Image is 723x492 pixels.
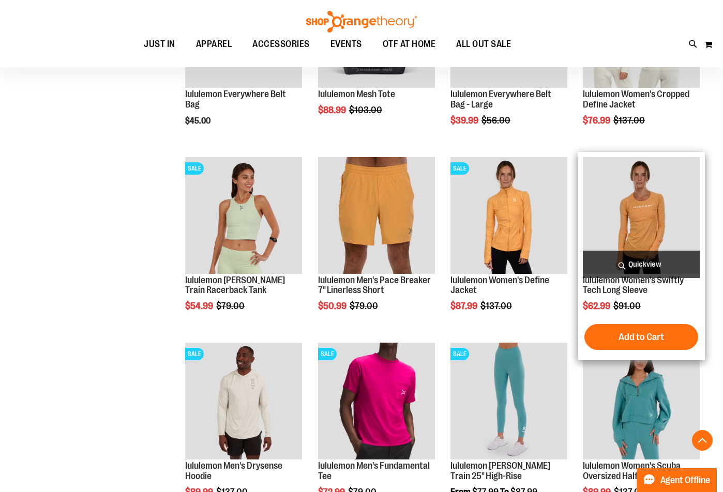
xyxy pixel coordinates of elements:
a: Product image for lululemon Pace Breaker Short 7in Linerless [318,157,435,275]
span: $45.00 [185,116,212,126]
span: $103.00 [349,105,384,115]
span: $54.99 [185,301,215,311]
span: SALE [318,348,337,360]
span: $56.00 [481,115,512,126]
span: ACCESSORIES [252,33,310,56]
span: JUST IN [144,33,175,56]
a: lululemon Everywhere Belt Bag [185,89,286,110]
a: lululemon Women's Scuba Oversized Half-Zip [583,460,681,481]
span: $50.99 [318,301,348,311]
span: EVENTS [330,33,362,56]
span: $79.00 [216,301,246,311]
img: Product image for lululemon Pace Breaker Short 7in Linerless [318,157,435,274]
span: $39.99 [450,115,480,126]
a: lululemon Women's Define Jacket [450,275,549,296]
span: $76.99 [583,115,612,126]
img: Product image for lululemon Wunder Train Racerback Tank [185,157,302,274]
a: Product image for lululemon Define JacketSALE [450,157,567,275]
span: $88.99 [318,105,348,115]
img: Shop Orangetheory [305,11,418,33]
a: Quickview [583,251,700,278]
button: Back To Top [692,430,713,451]
img: Product image for lululemon Womens Wunder Train High-Rise Tight 25in [450,343,567,459]
span: $62.99 [583,301,612,311]
a: lululemon Women's Cropped Define Jacket [583,89,689,110]
img: OTF lululemon Mens The Fundamental T Wild Berry [318,343,435,459]
span: ALL OUT SALE [456,33,511,56]
span: $137.00 [613,115,646,126]
span: Add to Cart [619,331,664,343]
a: lululemon Everywhere Belt Bag - Large [450,89,551,110]
span: SALE [450,162,469,175]
span: Agent Offline [660,475,710,485]
img: Product image for lululemon Swiftly Tech Long Sleeve [583,157,700,274]
img: Product image for lululemon Womens Scuba Oversized Half Zip [583,343,700,459]
img: Product image for lululemon Define Jacket [450,157,567,274]
a: lululemon Men's Fundamental Tee [318,460,430,481]
a: lululemon Mesh Tote [318,89,395,99]
a: lululemon [PERSON_NAME] Train Racerback Tank [185,275,285,296]
img: Product image for lululemon Mens Drysense Hoodie Bone [185,343,302,459]
a: Product image for lululemon Wunder Train Racerback TankSALE [185,157,302,275]
a: Product image for lululemon Mens Drysense Hoodie BoneSALE [185,343,302,461]
span: $91.00 [613,301,642,311]
a: OTF lululemon Mens The Fundamental T Wild BerrySALE [318,343,435,461]
span: $137.00 [480,301,514,311]
div: product [445,152,573,338]
a: Product image for lululemon Womens Scuba Oversized Half Zip [583,343,700,461]
span: OTF AT HOME [383,33,436,56]
span: SALE [450,348,469,360]
button: Add to Cart [584,324,698,350]
div: product [578,152,705,361]
a: lululemon Men's Pace Breaker 7" Linerless Short [318,275,431,296]
a: Product image for lululemon Swiftly Tech Long Sleeve [583,157,700,275]
div: product [180,152,307,338]
a: Product image for lululemon Womens Wunder Train High-Rise Tight 25inSALE [450,343,567,461]
span: SALE [185,162,204,175]
a: lululemon Women's Swiftly Tech Long Sleeve [583,275,684,296]
span: $79.00 [350,301,380,311]
a: lululemon [PERSON_NAME] Train 25" High-Rise [450,460,550,481]
a: lululemon Men's Drysense Hoodie [185,460,282,481]
div: product [313,152,440,338]
span: $87.99 [450,301,479,311]
span: APPAREL [196,33,232,56]
button: Agent Offline [637,468,717,492]
span: SALE [185,348,204,360]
